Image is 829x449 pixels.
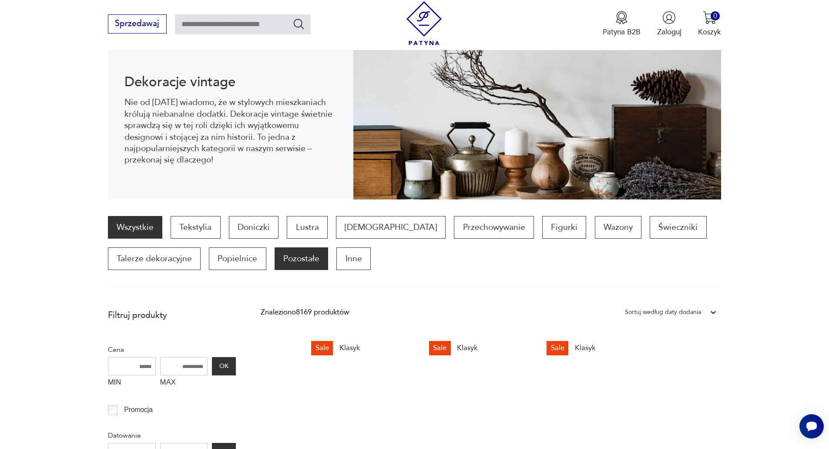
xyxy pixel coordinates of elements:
[124,76,336,88] h1: Dekoracje vintage
[336,247,370,270] a: Inne
[212,357,235,375] button: OK
[287,216,327,239] a: Lustra
[108,310,236,321] p: Filtruj produkty
[108,375,156,392] label: MIN
[799,414,824,439] iframe: Smartsupp widget button
[160,375,208,392] label: MAX
[261,307,349,318] div: Znaleziono 8169 produktów
[542,216,586,239] a: Figurki
[336,216,446,239] a: [DEMOGRAPHIC_DATA]
[603,11,641,37] a: Ikona medaluPatyna B2B
[353,43,722,199] img: 3afcf10f899f7d06865ab57bf94b2ac8.jpg
[124,97,336,165] p: Nie od [DATE] wiadomo, że w stylowych mieszkaniach królują niebanalne dodatki. Dekoracje vintage ...
[698,27,721,37] p: Koszyk
[711,11,720,20] div: 0
[108,344,236,355] p: Cena
[402,1,446,45] img: Patyna - sklep z meblami i dekoracjami vintage
[108,14,167,34] button: Sprzedawaj
[171,216,220,239] a: Tekstylia
[108,216,162,239] a: Wszystkie
[595,216,641,239] a: Wazony
[698,11,721,37] button: 0Koszyk
[108,247,201,270] a: Talerze dekoracyjne
[229,216,279,239] a: Doniczki
[603,27,641,37] p: Patyna B2B
[603,11,641,37] button: Patyna B2B
[657,27,681,37] p: Zaloguj
[615,11,628,24] img: Ikona medalu
[124,404,153,415] p: Promocja
[292,17,305,30] button: Szukaj
[454,216,534,239] a: Przechowywanie
[657,11,681,37] button: Zaloguj
[209,247,266,270] a: Popielnice
[650,216,706,239] a: Świeczniki
[662,11,676,24] img: Ikonka użytkownika
[275,247,328,270] a: Pozostałe
[703,11,716,24] img: Ikona koszyka
[108,21,167,28] a: Sprzedawaj
[625,307,701,318] div: Sortuj według daty dodania
[108,430,236,441] p: Datowanie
